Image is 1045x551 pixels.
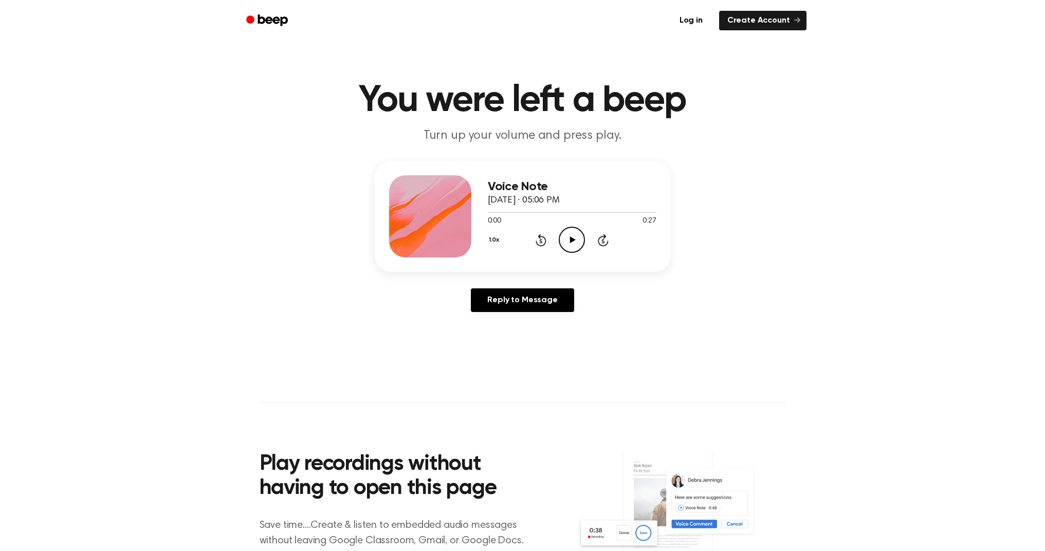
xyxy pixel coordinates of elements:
button: 1.0x [488,231,503,249]
a: Beep [239,11,297,31]
a: Create Account [719,11,806,30]
h1: You were left a beep [260,82,786,119]
span: 0:27 [643,216,656,227]
p: Save time....Create & listen to embedded audio messages without leaving Google Classroom, Gmail, ... [260,518,537,548]
h2: Play recordings without having to open this page [260,452,537,501]
p: Turn up your volume and press play. [325,127,720,144]
a: Log in [669,9,713,32]
span: 0:00 [488,216,501,227]
a: Reply to Message [471,288,574,312]
h3: Voice Note [488,180,656,194]
span: [DATE] · 05:06 PM [488,196,560,205]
